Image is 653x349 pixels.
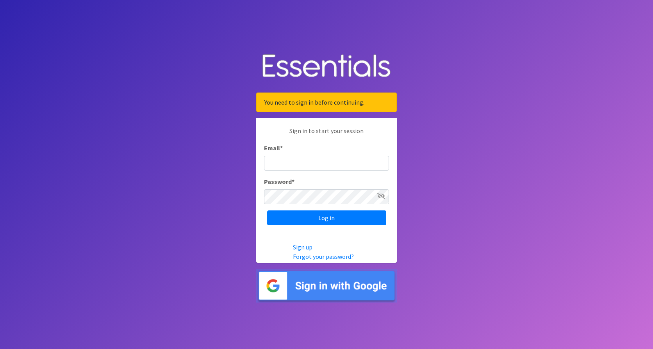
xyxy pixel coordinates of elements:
a: Forgot your password? [293,253,354,260]
p: Sign in to start your session [264,126,389,143]
label: Email [264,143,283,153]
img: Human Essentials [256,46,397,87]
abbr: required [280,144,283,152]
a: Sign up [293,243,312,251]
div: You need to sign in before continuing. [256,93,397,112]
label: Password [264,177,294,186]
img: Sign in with Google [256,269,397,303]
input: Log in [267,210,386,225]
abbr: required [292,178,294,185]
